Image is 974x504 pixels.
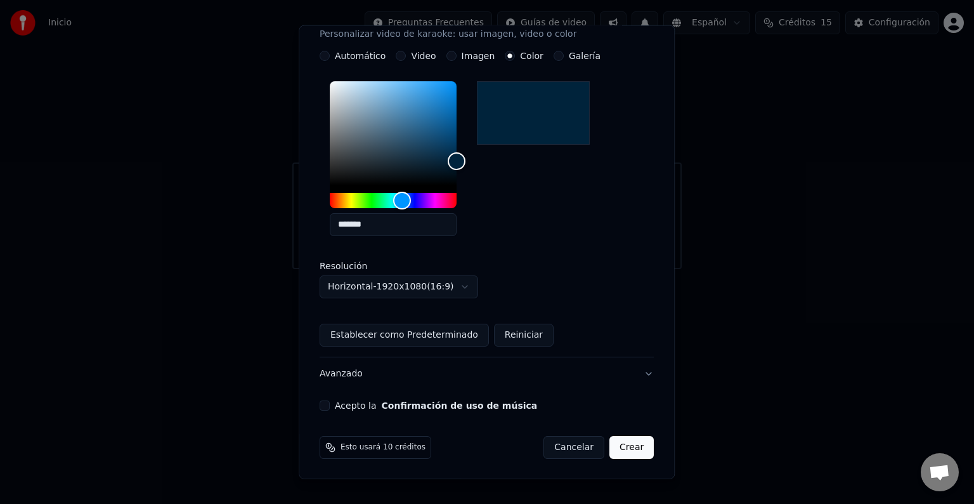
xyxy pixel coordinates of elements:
span: Esto usará 10 créditos [341,442,425,453]
label: Resolución [320,262,446,270]
button: Avanzado [320,357,654,390]
label: Automático [335,51,386,60]
div: Hue [330,193,457,208]
button: Establecer como Predeterminado [320,324,489,347]
label: Acepto la [335,401,537,410]
div: Color [330,81,457,185]
button: Crear [609,436,654,459]
label: Video [412,51,436,60]
label: Color [521,51,544,60]
button: Cancelar [544,436,605,459]
button: Reiniciar [494,324,554,347]
div: VideoPersonalizar video de karaoke: usar imagen, video o color [320,51,654,357]
p: Personalizar video de karaoke: usar imagen, video o color [320,28,576,41]
button: Acepto la [382,401,538,410]
label: Galería [569,51,601,60]
label: Imagen [462,51,495,60]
